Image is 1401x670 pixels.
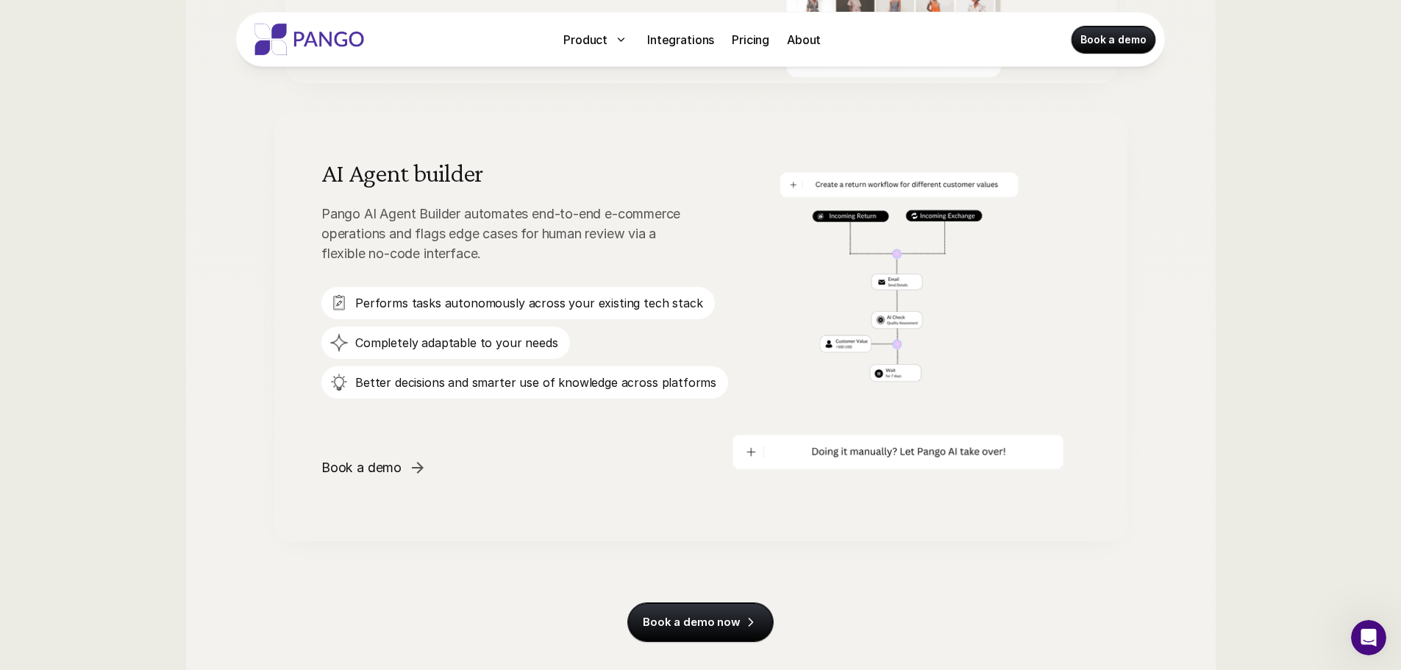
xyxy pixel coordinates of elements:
img: Customized workflow for returns management for e-commerce companies. [716,160,1080,395]
a: Pricing [726,28,775,51]
span: Book a demo [321,457,427,477]
p: Book a demo [321,457,402,477]
p: Completely adaptable to your needs [355,335,558,351]
a: Book a demo now [628,603,773,641]
iframe: Intercom live chat [1351,620,1386,655]
a: Integrations [641,28,720,51]
p: Book a demo [1080,32,1146,47]
p: Better decisions and smarter use of knowledge across platforms [355,374,716,391]
a: About [781,28,827,51]
p: Pricing [732,31,769,49]
p: Integrations [647,31,714,49]
p: Performs tasks autonomously across your existing tech stack [355,295,703,311]
p: Book a demo now [643,615,741,630]
p: Product [563,31,607,49]
h3: AI Agent builder [321,160,686,186]
p: Pango AI Agent Builder automates end-to-end e-commerce operations and flags edge cases for human ... [321,204,686,263]
a: Book a demo [1072,26,1155,53]
a: AI Agent builderPango AI Agent Builder automates end-to-end e-commerce operations and flags edge ... [274,113,1127,541]
img: AI in return and delivery management. [716,398,1080,640]
p: About [787,31,821,49]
